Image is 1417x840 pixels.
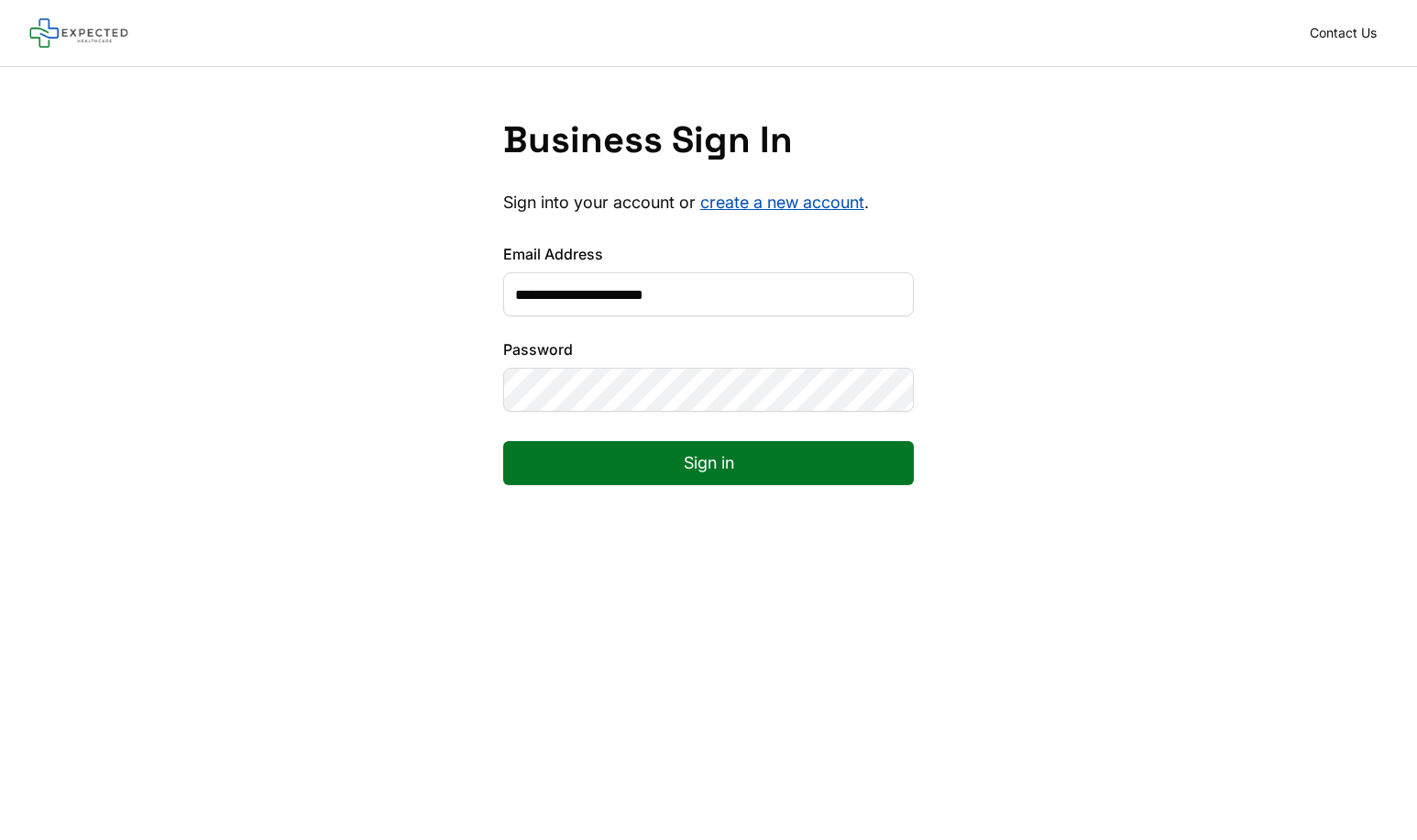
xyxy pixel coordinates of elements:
p: Sign into your account or . [503,192,914,214]
a: Contact Us [1299,20,1388,46]
h1: Business Sign In [503,118,914,162]
button: Sign in [503,441,914,485]
label: Password [503,338,914,360]
a: create a new account [700,193,864,212]
label: Email Address [503,243,914,265]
